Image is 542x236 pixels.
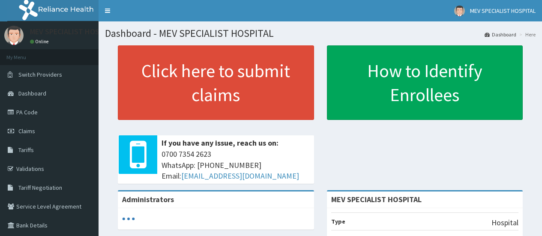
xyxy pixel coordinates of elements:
span: MEV SPECIALIST HOSPITAL [470,7,536,15]
b: If you have any issue, reach us on: [162,138,278,148]
a: How to Identify Enrollees [327,45,523,120]
b: Type [331,218,345,225]
a: Online [30,39,51,45]
h1: Dashboard - MEV SPECIALIST HOSPITAL [105,28,536,39]
img: User Image [454,6,465,16]
a: [EMAIL_ADDRESS][DOMAIN_NAME] [181,171,299,181]
svg: audio-loading [122,212,135,225]
a: Dashboard [485,31,516,38]
span: Dashboard [18,90,46,97]
p: MEV SPECIALIST HOSPITAL [30,28,118,36]
span: 0700 7354 2623 WhatsApp: [PHONE_NUMBER] Email: [162,149,310,182]
p: Hospital [491,217,518,228]
span: Claims [18,127,35,135]
b: Administrators [122,194,174,204]
span: Tariffs [18,146,34,154]
span: Tariff Negotiation [18,184,62,191]
img: User Image [4,26,24,45]
strong: MEV SPECIALIST HOSPITAL [331,194,422,204]
a: Click here to submit claims [118,45,314,120]
span: Switch Providers [18,71,62,78]
li: Here [517,31,536,38]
